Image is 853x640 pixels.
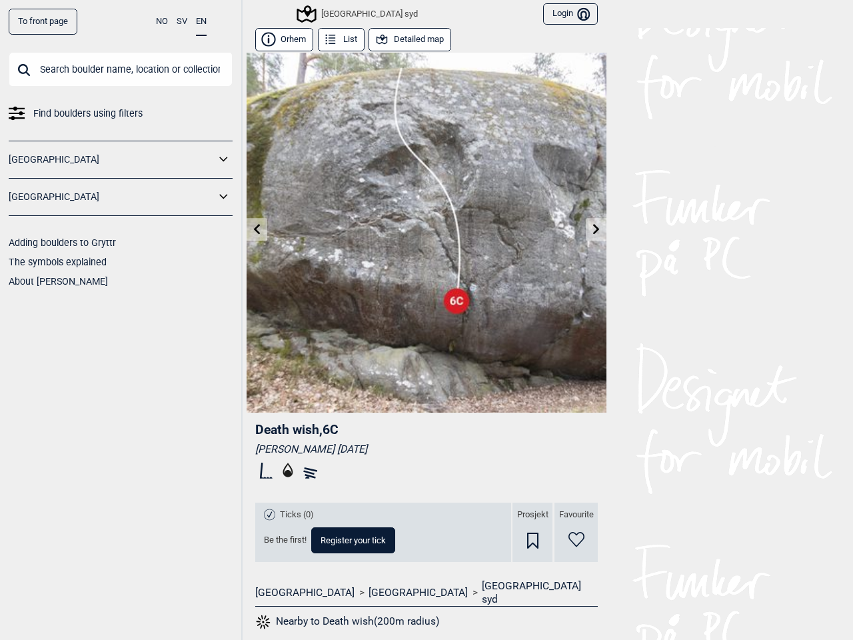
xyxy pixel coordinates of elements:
[156,9,168,35] button: NO
[255,613,439,631] button: Nearby to Death wish(200m radius)
[318,28,365,51] button: List
[311,527,395,553] button: Register your tick
[543,3,598,25] button: Login
[9,104,233,123] a: Find boulders using filters
[9,9,77,35] a: To front page
[9,237,116,248] a: Adding boulders to Gryttr
[9,257,107,267] a: The symbols explained
[369,28,451,51] button: Detailed map
[512,503,552,562] div: Prosjekt
[264,535,307,546] span: Be the first!
[280,509,314,521] span: Ticks (0)
[255,422,339,437] span: Death wish , 6C
[482,579,598,607] a: [GEOGRAPHIC_DATA] syd
[255,443,598,456] div: [PERSON_NAME] [DATE]
[9,187,215,207] a: [GEOGRAPHIC_DATA]
[255,579,598,607] nav: > >
[321,536,386,545] span: Register your tick
[177,9,187,35] button: SV
[9,276,108,287] a: About [PERSON_NAME]
[9,150,215,169] a: [GEOGRAPHIC_DATA]
[247,53,606,413] img: Death wish
[9,52,233,87] input: Search boulder name, location or collection
[196,9,207,36] button: EN
[255,28,313,51] button: Orhem
[369,586,468,599] a: [GEOGRAPHIC_DATA]
[255,586,355,599] a: [GEOGRAPHIC_DATA]
[559,509,594,521] span: Favourite
[33,104,143,123] span: Find boulders using filters
[299,6,418,22] div: [GEOGRAPHIC_DATA] syd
